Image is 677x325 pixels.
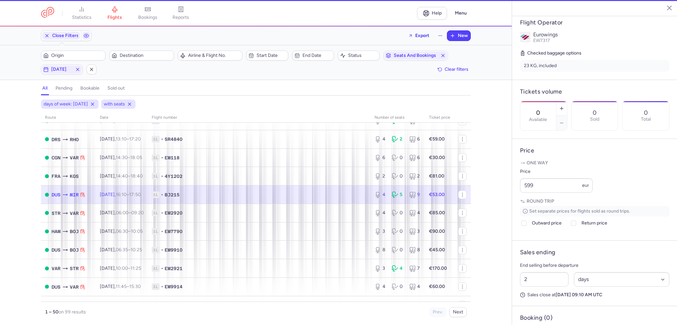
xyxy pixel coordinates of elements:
[116,228,128,234] time: 06:30
[52,228,60,235] span: Hamburg Airport, Hamburg, Germany
[116,265,141,271] span: –
[292,51,334,61] button: End date
[520,88,669,96] h4: Tickets volume
[70,154,79,161] span: Varna, Varna, Bulgaria
[375,154,386,161] div: 6
[590,117,599,122] p: Sold
[100,210,144,216] span: [DATE],
[425,113,454,123] th: Ticket price
[383,51,448,61] button: Seats and bookings
[520,272,569,287] input: ##
[70,173,79,180] span: Kos Island International Airport, Kos, Greece
[520,262,669,269] p: End selling before departure
[246,51,288,61] button: Start date
[429,173,444,179] strong: €81.00
[520,147,669,154] h4: Price
[70,191,79,198] span: Habib Bourguiba, Monastir, Tunisia
[432,11,442,16] span: Help
[116,265,128,271] time: 10:00
[52,173,60,180] span: Frankfurt International Airport, Frankfurt am Main, Germany
[556,292,602,298] strong: [DATE] 09:10 AM UTC
[52,246,60,254] span: Düsseldorf International Airport, Düsseldorf, Germany
[100,155,142,160] span: [DATE],
[533,32,669,38] p: Eurowings
[116,192,127,197] time: 16:10
[52,283,60,291] span: Düsseldorf International Airport, Düsseldorf, Germany
[45,309,59,315] strong: 1 – 50
[100,247,142,253] span: [DATE],
[375,283,386,290] div: 4
[70,283,79,291] span: Varna, Varna, Bulgaria
[45,137,49,141] span: OPEN
[116,192,141,197] span: –
[375,228,386,235] div: 3
[429,192,445,197] strong: €53.00
[165,247,182,253] span: EW9910
[161,191,163,198] span: •
[130,155,142,160] time: 18:05
[70,228,79,235] span: Bourgas, Burgas, Bulgaria
[520,60,669,72] li: 23 KG, included
[70,210,79,217] span: Varna, Varna, Bulgaria
[409,154,421,161] div: 6
[100,192,141,197] span: [DATE],
[371,113,425,123] th: number of seats
[529,117,547,122] label: Available
[70,246,79,254] span: Bourgas, Burgas, Bulgaria
[70,136,79,143] span: Diagoras, Ródos, Greece
[375,173,386,180] div: 2
[52,191,60,198] span: Düsseldorf International Airport, Düsseldorf, Germany
[520,314,552,322] h4: Booking (0)
[417,7,447,20] a: Help
[520,168,593,176] label: Price
[415,33,429,38] span: Export
[100,136,141,142] span: [DATE],
[409,247,421,253] div: 8
[131,228,143,234] time: 10:05
[59,309,86,315] span: on 99 results
[41,7,54,19] a: CitizenPlane red outlined logo
[338,51,379,61] button: Status
[45,174,49,178] span: OPEN
[392,173,404,180] div: 0
[392,283,404,290] div: 0
[429,247,445,253] strong: €45.00
[116,155,128,160] time: 14:30
[100,228,143,234] span: [DATE],
[161,247,163,253] span: •
[116,210,129,216] time: 06:00
[100,265,141,271] span: [DATE],
[148,113,371,123] th: Flight number
[582,183,589,188] span: eur
[161,283,163,290] span: •
[429,155,445,160] strong: €30.00
[52,265,60,272] span: Varna, Varna, Bulgaria
[131,247,142,253] time: 10:25
[131,210,144,216] time: 09:20
[392,210,404,216] div: 0
[45,229,49,233] span: OPEN
[41,113,96,123] th: route
[302,53,332,58] span: End date
[429,210,445,216] strong: €85.00
[152,191,160,198] span: 1L
[409,191,421,198] div: 9
[404,30,434,41] button: Export
[409,173,421,180] div: 2
[435,64,471,74] button: Clear filters
[392,265,404,272] div: 4
[116,210,144,216] span: –
[45,248,49,252] span: OPEN
[445,67,468,72] span: Clear filters
[161,154,163,161] span: •
[131,173,143,179] time: 18:40
[375,247,386,253] div: 8
[161,228,163,235] span: •
[116,136,141,142] span: –
[129,284,141,289] time: 15:30
[51,67,72,72] span: [DATE]
[41,51,105,61] button: Origin
[533,38,550,43] span: EW7317
[116,247,142,253] span: –
[520,32,531,42] img: Eurowings logo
